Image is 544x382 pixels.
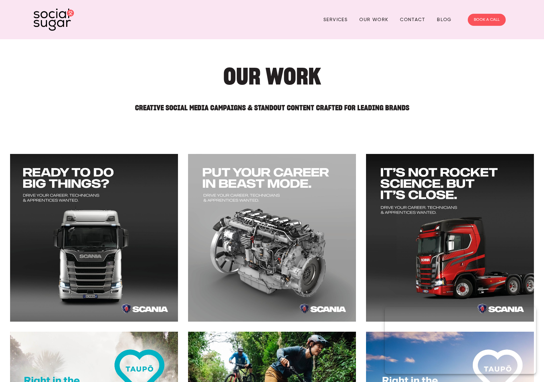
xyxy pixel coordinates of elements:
a: Contact [400,14,425,25]
h1: Our Work [66,66,478,87]
h2: Creative Social Media Campaigns & Standout Content Crafted for Leading Brands [66,98,478,111]
img: 1080x1080 Big Things Scania2-1.jpg [188,154,356,322]
a: Our Work [359,14,388,25]
a: BOOK A CALL [468,14,506,26]
img: 1080x1080 Big Things Scania3.jpg [366,154,534,322]
a: Blog [437,14,452,25]
a: Services [323,14,348,25]
img: 1080x1080 Big Things Scania.jpg [10,154,178,322]
img: SocialSugar [34,8,74,31]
